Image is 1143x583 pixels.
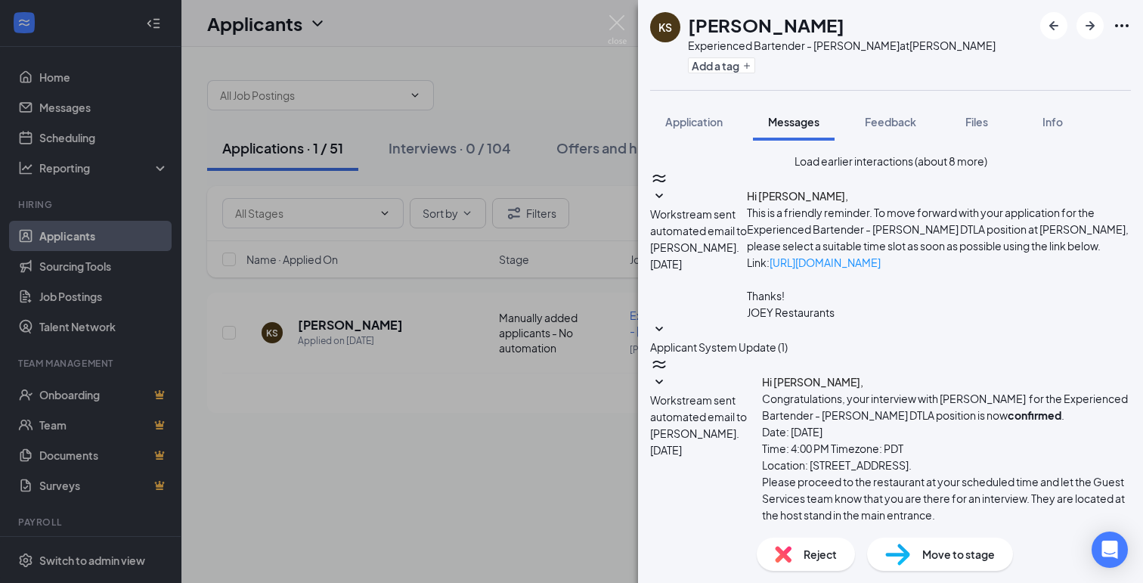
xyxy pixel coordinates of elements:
span: Feedback [865,115,916,129]
p: Link: [747,254,1131,271]
span: Application [665,115,723,129]
p: Thanks! [747,287,1131,304]
div: KS [658,20,672,35]
h4: Hi [PERSON_NAME], [747,188,1131,204]
svg: Plus [742,61,751,70]
span: Info [1042,115,1063,129]
strong: confirmed [1008,408,1061,422]
svg: ArrowLeftNew [1045,17,1063,35]
span: Applicant System Update (1) [650,340,788,354]
p: Location: [STREET_ADDRESS]. [762,457,1131,473]
button: Load earlier interactions (about 8 more) [795,153,987,169]
button: PlusAdd a tag [688,57,755,73]
button: ArrowLeftNew [1040,12,1067,39]
div: Experienced Bartender - [PERSON_NAME] at [PERSON_NAME] [688,38,996,53]
a: [URL][DOMAIN_NAME] [770,256,881,269]
button: ArrowRight [1076,12,1104,39]
p: Time: 4:00 PM Timezone: PDT [762,440,1131,457]
span: Move to stage [922,546,995,563]
div: Open Intercom Messenger [1092,532,1128,568]
svg: SmallChevronDown [650,374,668,392]
svg: Ellipses [1113,17,1131,35]
h1: [PERSON_NAME] [688,12,844,38]
p: This is a friendly reminder. To move forward with your application for the Experienced Bartender ... [747,204,1131,254]
p: JOEY Restaurants [747,304,1131,321]
svg: SmallChevronDown [650,188,668,206]
svg: WorkstreamLogo [650,169,668,188]
span: Reject [804,546,837,563]
span: Workstream sent automated email to [PERSON_NAME]. [650,393,747,440]
span: [DATE] [650,442,682,458]
p: Your interview is scheduled with [PERSON_NAME]. [762,523,1131,540]
p: Date: [DATE] [762,423,1131,440]
button: SmallChevronDownApplicant System Update (1) [650,321,788,355]
span: Messages [768,115,819,129]
p: Congratulations, your interview with [PERSON_NAME] for the Experienced Bartender - [PERSON_NAME] ... [762,390,1131,423]
svg: ArrowRight [1081,17,1099,35]
p: Please proceed to the restaurant at your scheduled time and let the Guest Services team know that... [762,473,1131,523]
span: Files [965,115,988,129]
svg: SmallChevronDown [650,321,668,339]
svg: WorkstreamLogo [650,355,668,374]
span: Workstream sent automated email to [PERSON_NAME]. [650,207,747,254]
h4: Hi [PERSON_NAME], [762,374,1131,390]
span: [DATE] [650,256,682,272]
